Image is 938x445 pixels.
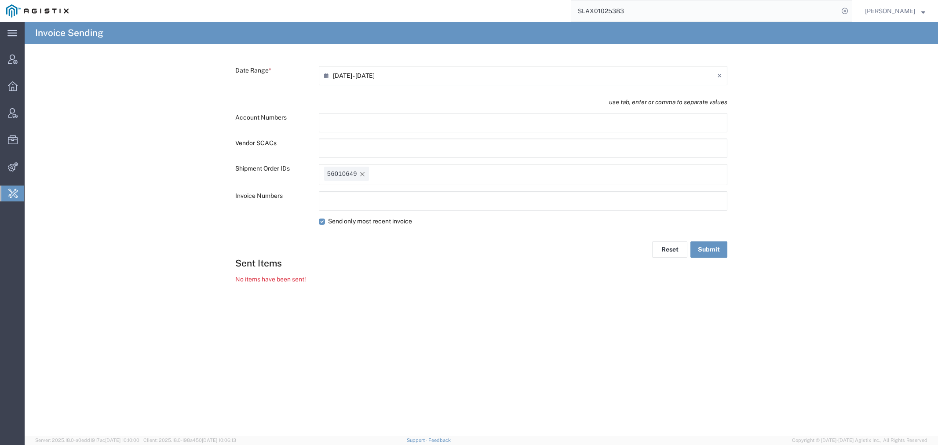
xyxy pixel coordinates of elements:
h4: Sent Items [235,258,644,269]
label: Send only most recent invoice [319,217,727,226]
div: 56010649 [327,167,357,181]
span: Copyright © [DATE]-[DATE] Agistix Inc., All Rights Reserved [792,437,927,444]
button: Submit [690,241,727,258]
a: Support [407,438,429,443]
em: use tab, enter or comma to separate values [609,98,727,106]
label: Date Range [231,66,314,88]
span: Client: 2025.18.0-198a450 [143,438,236,443]
span: [DATE] 10:10:00 [105,438,139,443]
label: Shipment Order IDs [231,164,314,182]
input: Search for shipment number, reference number [571,0,839,22]
span: [DATE] 10:06:13 [202,438,236,443]
div: 56010649 [327,167,366,181]
delete-icon: Remove tag [357,167,366,181]
label: Vendor SCACs [231,139,314,155]
label: Invoice Numbers [231,191,314,208]
label: Account Numbers [231,113,314,129]
i: × [717,69,722,83]
span: Server: 2025.18.0-a0edd1917ac [35,438,139,443]
input: Send only most recent invoice [319,219,325,225]
img: logo [6,4,69,18]
button: Reset [652,241,687,258]
span: Carrie Virgilio [865,6,915,16]
button: [PERSON_NAME] [865,6,926,16]
a: Feedback [428,438,451,443]
h4: Invoice Sending [35,22,103,44]
span: No items have been sent! [235,276,306,283]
